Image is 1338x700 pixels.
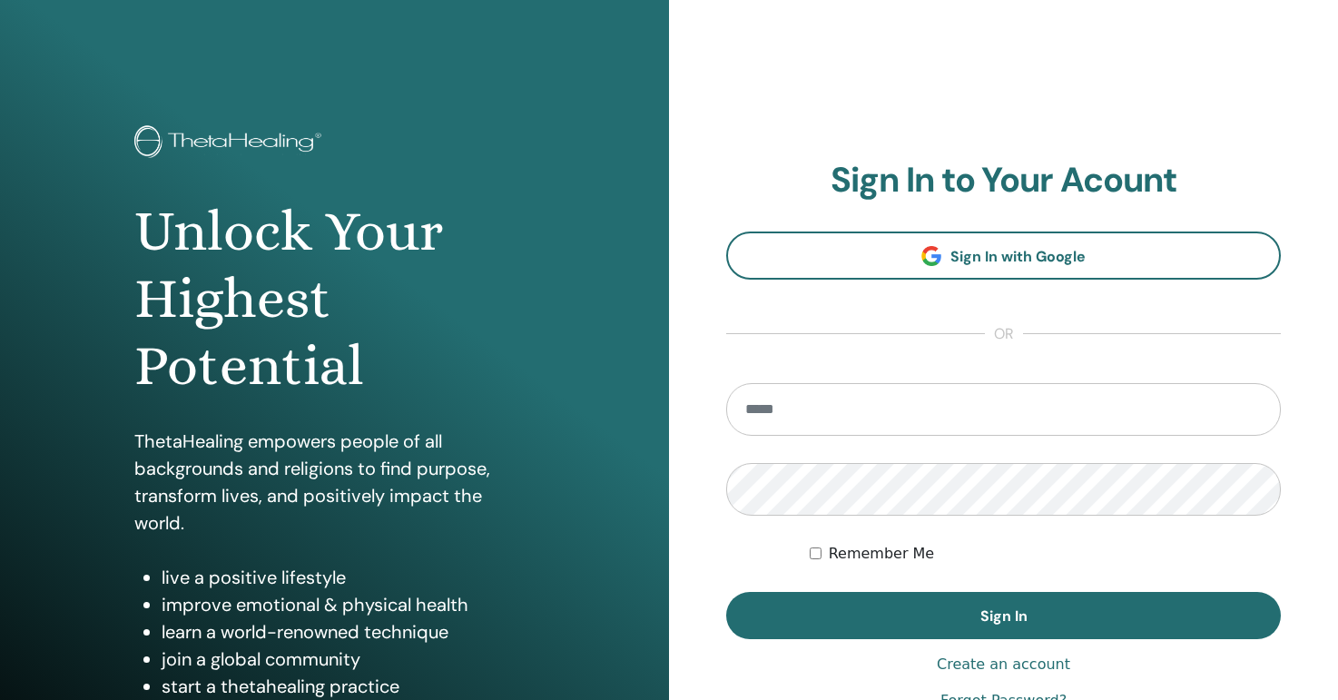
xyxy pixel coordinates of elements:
[134,428,535,537] p: ThetaHealing empowers people of all backgrounds and religions to find purpose, transform lives, a...
[726,160,1281,202] h2: Sign In to Your Acount
[162,646,535,673] li: join a global community
[810,543,1281,565] div: Keep me authenticated indefinitely or until I manually logout
[162,564,535,591] li: live a positive lifestyle
[726,592,1281,639] button: Sign In
[162,591,535,618] li: improve emotional & physical health
[937,654,1070,675] a: Create an account
[162,673,535,700] li: start a thetahealing practice
[950,247,1086,266] span: Sign In with Google
[829,543,935,565] label: Remember Me
[134,198,535,400] h1: Unlock Your Highest Potential
[162,618,535,646] li: learn a world-renowned technique
[726,232,1281,280] a: Sign In with Google
[980,606,1028,626] span: Sign In
[985,323,1023,345] span: or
